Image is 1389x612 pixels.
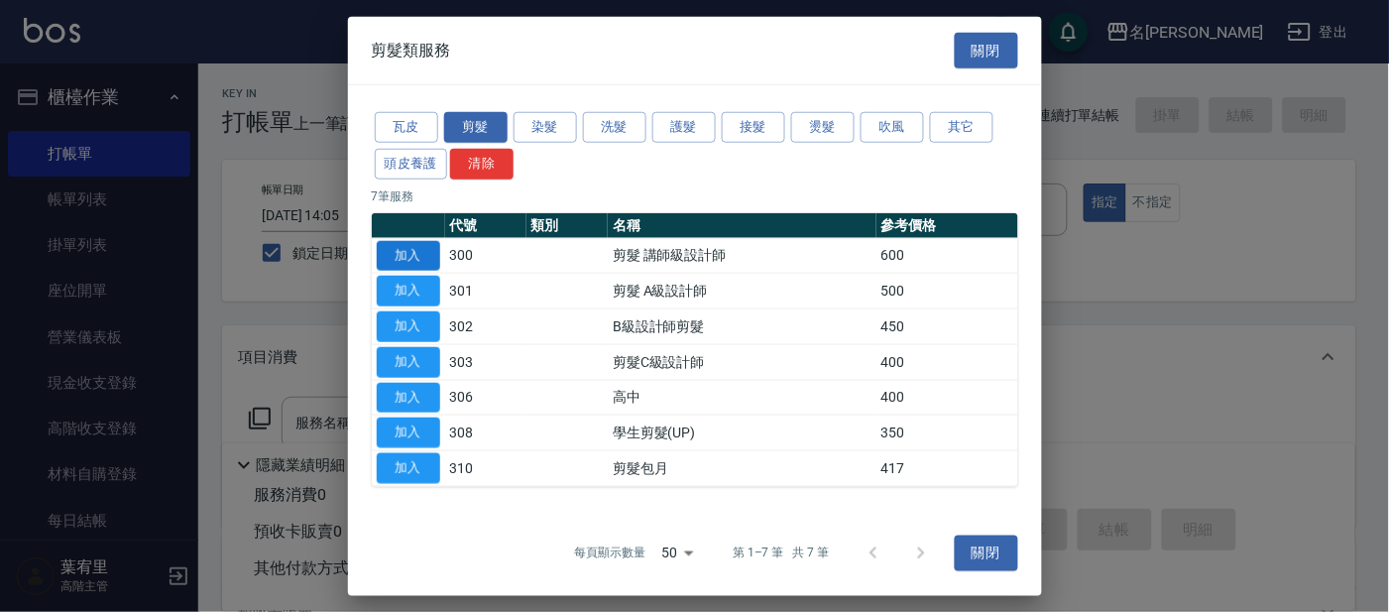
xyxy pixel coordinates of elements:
[526,212,608,238] th: 類別
[445,450,526,486] td: 310
[876,416,1018,451] td: 350
[445,274,526,309] td: 301
[377,311,440,342] button: 加入
[445,380,526,416] td: 306
[722,112,785,143] button: 接髮
[608,344,875,380] td: 剪髮C級設計師
[955,32,1018,68] button: 關閉
[955,535,1018,571] button: 關閉
[608,274,875,309] td: 剪髮 A級設計師
[377,240,440,271] button: 加入
[876,308,1018,344] td: 450
[450,149,514,180] button: 清除
[608,380,875,416] td: 高中
[377,347,440,378] button: 加入
[444,112,508,143] button: 剪髮
[876,380,1018,416] td: 400
[377,382,440,413] button: 加入
[653,527,701,580] div: 50
[791,112,855,143] button: 燙髮
[514,112,577,143] button: 染髮
[733,545,829,562] p: 第 1–7 筆 共 7 筆
[375,149,448,180] button: 頭皮養護
[861,112,924,143] button: 吹風
[574,545,645,562] p: 每頁顯示數量
[445,308,526,344] td: 302
[876,212,1018,238] th: 參考價格
[377,418,440,448] button: 加入
[445,344,526,380] td: 303
[608,212,875,238] th: 名稱
[876,450,1018,486] td: 417
[930,112,993,143] button: 其它
[876,344,1018,380] td: 400
[445,416,526,451] td: 308
[445,212,526,238] th: 代號
[608,416,875,451] td: 學生剪髮(UP)
[608,238,875,274] td: 剪髮 講師級設計師
[377,276,440,306] button: 加入
[876,274,1018,309] td: 500
[372,41,451,61] span: 剪髮類服務
[876,238,1018,274] td: 600
[583,112,646,143] button: 洗髮
[652,112,716,143] button: 護髮
[445,238,526,274] td: 300
[375,112,438,143] button: 瓦皮
[608,450,875,486] td: 剪髮包月
[372,186,1018,204] p: 7 筆服務
[377,453,440,484] button: 加入
[608,308,875,344] td: B級設計師剪髮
